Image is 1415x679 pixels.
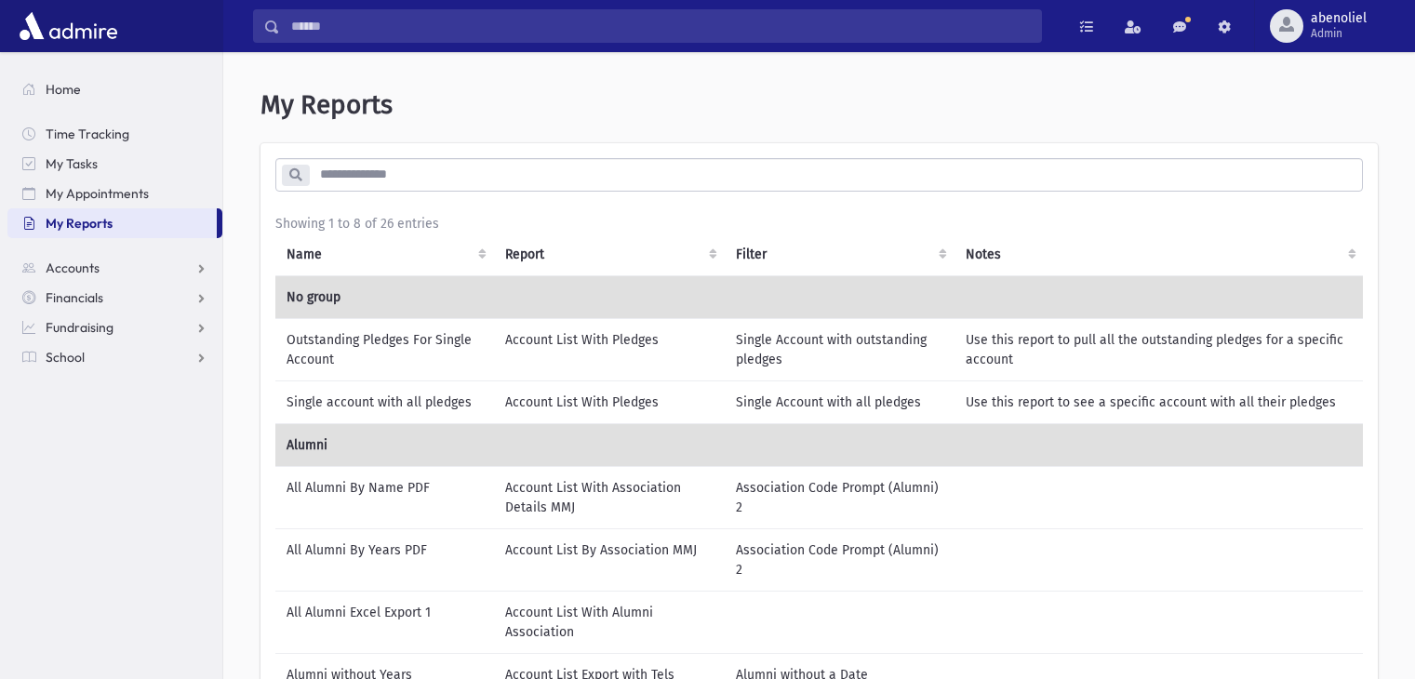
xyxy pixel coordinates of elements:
[46,215,113,232] span: My Reports
[494,466,726,528] td: Account List With Association Details MMJ
[275,528,494,591] td: All Alumni By Years PDF
[7,208,217,238] a: My Reports
[7,253,222,283] a: Accounts
[46,126,129,142] span: Time Tracking
[7,342,222,372] a: School
[494,233,726,276] th: Report: activate to sort column ascending
[725,466,954,528] td: Association Code Prompt (Alumni) 2
[494,318,726,380] td: Account List With Pledges
[7,313,222,342] a: Fundraising
[7,74,222,104] a: Home
[275,591,494,653] td: All Alumni Excel Export 1
[275,214,1363,233] div: Showing 1 to 8 of 26 entries
[275,423,1364,466] td: Alumni
[725,233,954,276] th: Filter : activate to sort column ascending
[725,380,954,423] td: Single Account with all pledges
[1311,11,1367,26] span: abenoliel
[7,179,222,208] a: My Appointments
[275,275,1364,318] td: No group
[46,289,103,306] span: Financials
[15,7,122,45] img: AdmirePro
[275,318,494,380] td: Outstanding Pledges For Single Account
[46,260,100,276] span: Accounts
[954,233,1364,276] th: Notes : activate to sort column ascending
[725,528,954,591] td: Association Code Prompt (Alumni) 2
[954,318,1364,380] td: Use this report to pull all the outstanding pledges for a specific account
[1311,26,1367,41] span: Admin
[954,380,1364,423] td: Use this report to see a specific account with all their pledges
[46,81,81,98] span: Home
[46,349,85,366] span: School
[494,591,726,653] td: Account List With Alumni Association
[275,380,494,423] td: Single account with all pledges
[260,89,393,120] span: My Reports
[494,380,726,423] td: Account List With Pledges
[275,233,494,276] th: Name: activate to sort column ascending
[494,528,726,591] td: Account List By Association MMJ
[280,9,1041,43] input: Search
[46,185,149,202] span: My Appointments
[275,466,494,528] td: All Alumni By Name PDF
[7,119,222,149] a: Time Tracking
[7,149,222,179] a: My Tasks
[7,283,222,313] a: Financials
[46,319,113,336] span: Fundraising
[46,155,98,172] span: My Tasks
[725,318,954,380] td: Single Account with outstanding pledges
